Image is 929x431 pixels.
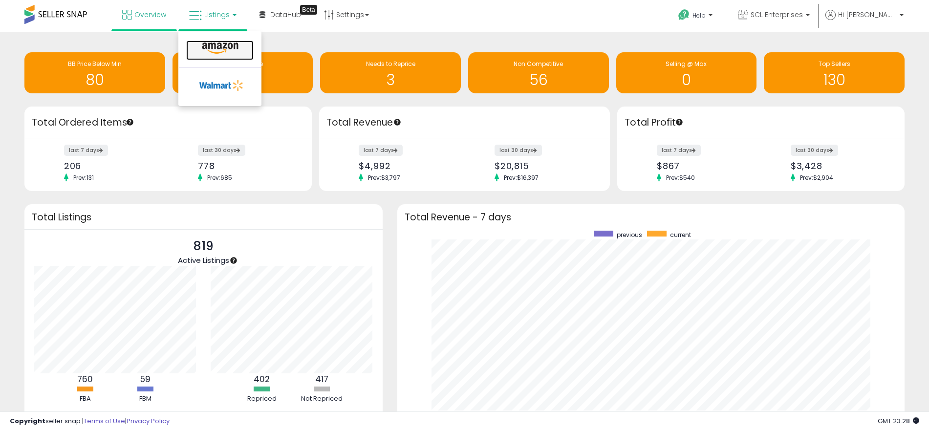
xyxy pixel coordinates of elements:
div: FBA [56,394,114,404]
h1: 80 [29,72,160,88]
div: $4,992 [359,161,457,171]
div: Tooltip anchor [300,5,317,15]
div: seller snap | | [10,417,170,426]
a: Privacy Policy [127,416,170,426]
span: BB Price Below Min [68,60,122,68]
div: Tooltip anchor [393,118,402,127]
span: Selling @ Max [666,60,707,68]
span: DataHub [270,10,301,20]
a: Top Sellers 130 [764,52,905,93]
h1: 0 [177,72,308,88]
h1: 130 [769,72,900,88]
div: $3,428 [791,161,887,171]
p: 819 [178,237,229,256]
span: Listings [204,10,230,20]
span: Prev: $2,904 [795,173,838,182]
span: Non Competitive [514,60,563,68]
div: FBM [116,394,174,404]
a: BB Price Below Min 80 [24,52,165,93]
label: last 30 days [198,145,245,156]
b: 402 [254,373,270,385]
span: previous [617,231,642,239]
h3: Total Revenue [326,116,603,129]
b: 59 [140,373,151,385]
label: last 7 days [359,145,403,156]
span: Hi [PERSON_NAME] [838,10,897,20]
span: Prev: $3,797 [363,173,405,182]
div: $20,815 [495,161,593,171]
i: Get Help [678,9,690,21]
div: 206 [64,161,161,171]
span: Overview [134,10,166,20]
a: Help [670,1,722,32]
span: SCL Enterprises [751,10,803,20]
a: Terms of Use [84,416,125,426]
a: Needs to Reprice 3 [320,52,461,93]
label: last 7 days [657,145,701,156]
span: Help [692,11,706,20]
span: Prev: $540 [661,173,700,182]
div: $867 [657,161,754,171]
h1: 0 [621,72,752,88]
span: current [670,231,691,239]
strong: Copyright [10,416,45,426]
span: Inventory Age [222,60,263,68]
a: Selling @ Max 0 [616,52,757,93]
span: Top Sellers [819,60,850,68]
h3: Total Listings [32,214,375,221]
a: Non Competitive 56 [468,52,609,93]
div: Tooltip anchor [229,256,238,265]
h3: Total Revenue - 7 days [405,214,897,221]
span: Active Listings [178,255,229,265]
h1: 56 [473,72,604,88]
span: Prev: $16,397 [499,173,543,182]
h3: Total Profit [625,116,897,129]
div: Repriced [233,394,291,404]
label: last 30 days [791,145,838,156]
b: 417 [315,373,328,385]
div: Tooltip anchor [675,118,684,127]
a: Inventory Age 0 [173,52,313,93]
b: 760 [77,373,93,385]
h1: 3 [325,72,456,88]
span: Prev: 685 [202,173,237,182]
div: 778 [198,161,295,171]
span: 2025-08-10 23:28 GMT [878,416,919,426]
h3: Total Ordered Items [32,116,304,129]
a: Hi [PERSON_NAME] [825,10,904,32]
div: Tooltip anchor [126,118,134,127]
div: Not Repriced [293,394,351,404]
label: last 30 days [495,145,542,156]
label: last 7 days [64,145,108,156]
span: Prev: 131 [68,173,99,182]
span: Needs to Reprice [366,60,415,68]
